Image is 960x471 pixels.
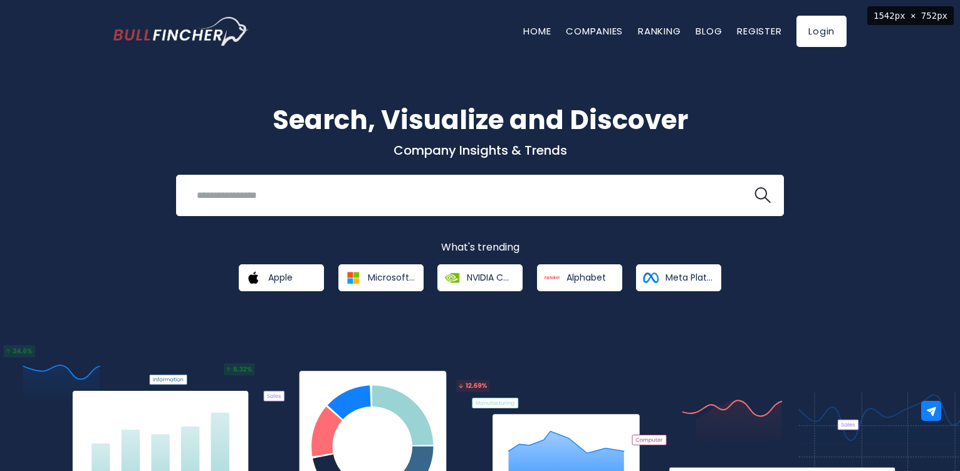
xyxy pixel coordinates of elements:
a: Home [523,24,551,38]
span: Alphabet [566,272,606,283]
h1: Search, Visualize and Discover [113,100,847,140]
span: Apple [268,272,293,283]
a: Blog [696,24,722,38]
a: NVIDIA Corporation [437,264,523,291]
span: Microsoft Corporation [368,272,415,283]
span: Meta Platforms [665,272,712,283]
a: Register [737,24,781,38]
p: What's trending [113,241,847,254]
a: Meta Platforms [636,264,721,291]
a: Microsoft Corporation [338,264,424,291]
img: search icon [754,187,771,204]
a: Companies [566,24,623,38]
img: Bullfincher logo [113,17,249,46]
a: Go to homepage [113,17,248,46]
span: NVIDIA Corporation [467,272,514,283]
a: Alphabet [537,264,622,291]
a: Login [796,16,847,47]
a: Apple [239,264,324,291]
a: Ranking [638,24,681,38]
p: Company Insights & Trends [113,142,847,158]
